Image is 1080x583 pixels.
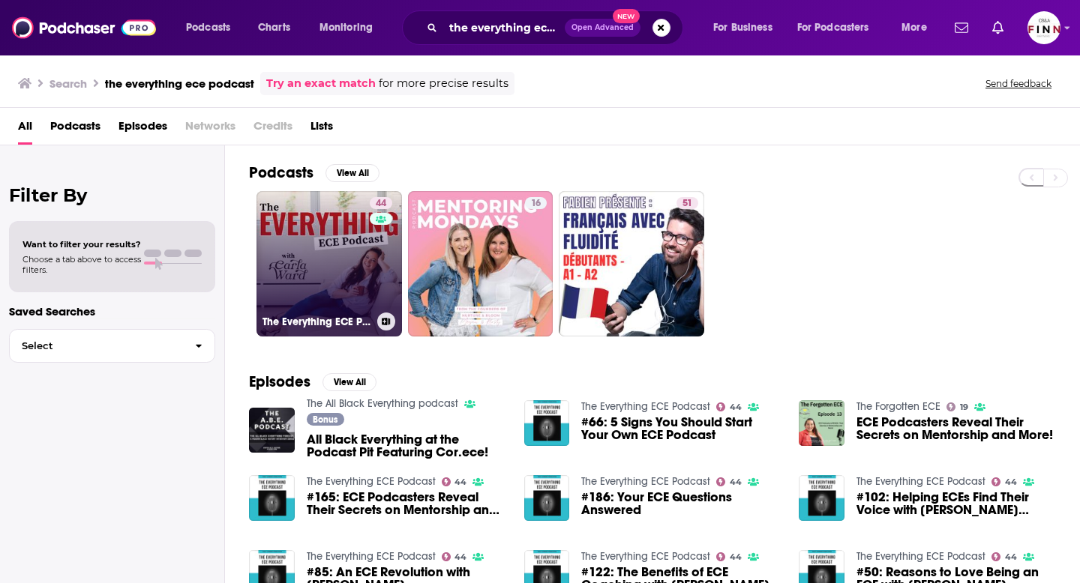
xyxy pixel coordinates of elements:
[730,479,742,486] span: 44
[10,341,183,351] span: Select
[307,433,506,459] a: All Black Everything at the Podcast Pit Featuring Cor.ece!
[1027,11,1060,44] button: Show profile menu
[613,9,640,23] span: New
[901,17,927,38] span: More
[946,402,968,411] a: 19
[442,477,467,486] a: 44
[325,164,379,182] button: View All
[525,197,547,209] a: 16
[981,77,1056,90] button: Send feedback
[1005,479,1017,486] span: 44
[408,191,553,336] a: 16
[175,16,250,40] button: open menu
[379,75,508,92] span: for more precise results
[50,114,100,145] a: Podcasts
[581,416,781,441] a: #66: 5 Signs You Should Start Your Own ECE Podcast
[799,475,844,521] img: #102: Helping ECEs Find Their Voice with Rae Pica
[991,477,1017,486] a: 44
[716,552,742,561] a: 44
[249,163,379,182] a: PodcastsView All
[682,196,692,211] span: 51
[856,416,1056,441] a: ECE Podcasters Reveal Their Secrets on Mentorship and More!
[1027,11,1060,44] img: User Profile
[416,10,697,45] div: Search podcasts, credits, & more...
[716,402,742,411] a: 44
[105,76,254,91] h3: the everything ece podcast
[310,114,333,145] a: Lists
[1005,554,1017,561] span: 44
[524,400,570,446] img: #66: 5 Signs You Should Start Your Own ECE Podcast
[949,15,974,40] a: Show notifications dropdown
[256,191,402,336] a: 44The Everything ECE Podcast
[9,184,215,206] h2: Filter By
[307,491,506,516] a: #165: ECE Podcasters Reveal Their Secrets on Mentorship and More!
[581,400,710,413] a: The Everything ECE Podcast
[454,479,466,486] span: 44
[248,16,299,40] a: Charts
[991,552,1017,561] a: 44
[249,475,295,521] img: #165: ECE Podcasters Reveal Their Secrets on Mentorship and More!
[49,76,87,91] h3: Search
[307,550,436,563] a: The Everything ECE Podcast
[571,24,634,31] span: Open Advanced
[559,191,704,336] a: 51
[370,197,392,209] a: 44
[313,415,337,424] span: Bonus
[443,16,565,40] input: Search podcasts, credits, & more...
[856,475,985,488] a: The Everything ECE Podcast
[118,114,167,145] a: Episodes
[185,114,235,145] span: Networks
[676,197,698,209] a: 51
[799,400,844,446] img: ECE Podcasters Reveal Their Secrets on Mentorship and More!
[581,491,781,516] a: #186: Your ECE Questions Answered
[12,13,156,42] img: Podchaser - Follow, Share and Rate Podcasts
[986,15,1009,40] a: Show notifications dropdown
[22,239,141,250] span: Want to filter your results?
[249,372,310,391] h2: Episodes
[856,400,940,413] a: The Forgotten ECE
[258,17,290,38] span: Charts
[856,491,1056,516] span: #102: Helping ECEs Find Their Voice with [PERSON_NAME][MEDICAL_DATA]
[856,491,1056,516] a: #102: Helping ECEs Find Their Voice with Rae Pica
[18,114,32,145] a: All
[703,16,791,40] button: open menu
[524,475,570,521] img: #186: Your ECE Questions Answered
[307,475,436,488] a: The Everything ECE Podcast
[960,404,968,411] span: 19
[1027,11,1060,44] span: Logged in as FINNMadison
[9,329,215,363] button: Select
[531,196,541,211] span: 16
[249,408,295,453] img: All Black Everything at the Podcast Pit Featuring Cor.ece!
[442,552,467,561] a: 44
[376,196,386,211] span: 44
[730,404,742,411] span: 44
[581,475,710,488] a: The Everything ECE Podcast
[253,114,292,145] span: Credits
[186,17,230,38] span: Podcasts
[856,550,985,563] a: The Everything ECE Podcast
[716,477,742,486] a: 44
[581,550,710,563] a: The Everything ECE Podcast
[454,554,466,561] span: 44
[262,315,371,328] h3: The Everything ECE Podcast
[322,373,376,391] button: View All
[249,372,376,391] a: EpisodesView All
[713,17,772,38] span: For Business
[22,254,141,275] span: Choose a tab above to access filters.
